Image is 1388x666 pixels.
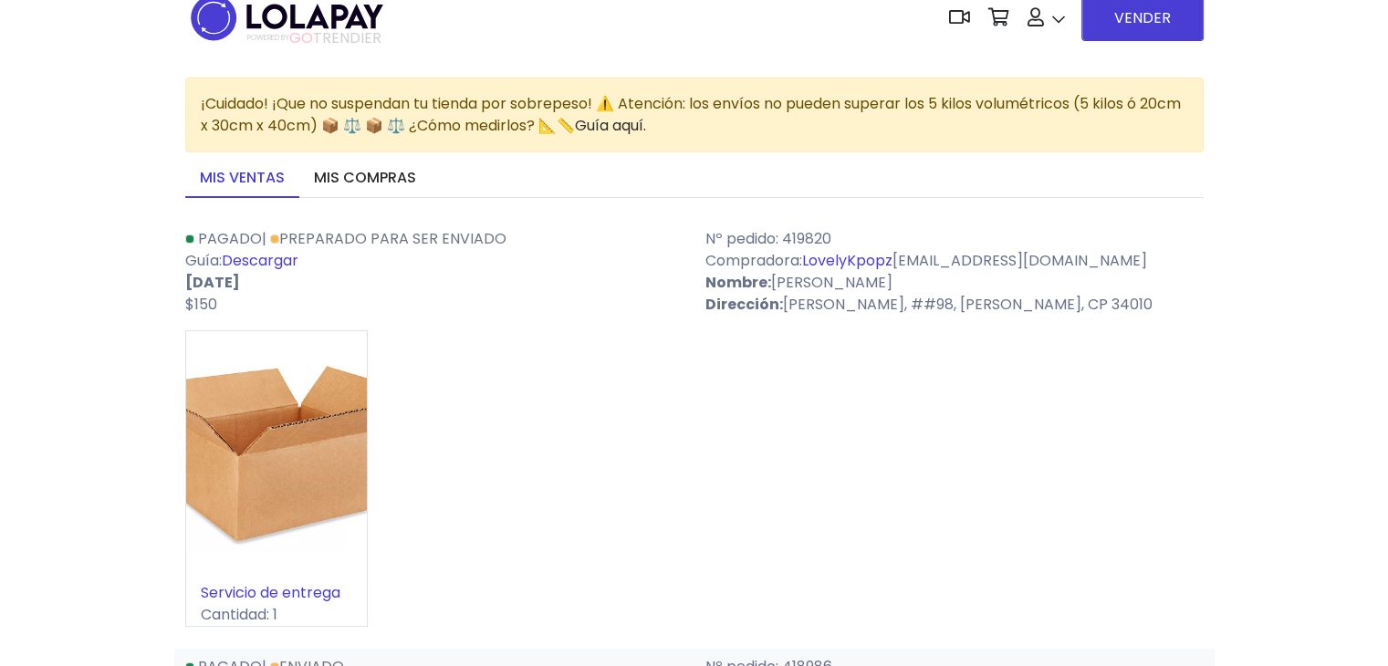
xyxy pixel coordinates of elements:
[289,27,313,48] span: GO
[705,250,1204,272] p: Compradora: [EMAIL_ADDRESS][DOMAIN_NAME]
[186,604,367,626] p: Cantidad: 1
[270,228,506,249] a: Preparado para ser enviado
[705,272,771,293] strong: Nombre:
[247,33,289,43] span: POWERED BY
[185,160,299,198] a: Mis ventas
[705,294,1204,316] p: [PERSON_NAME], ##98, [PERSON_NAME], CP 34010
[299,160,431,198] a: Mis compras
[185,294,217,315] span: $150
[247,30,381,47] span: TRENDIER
[198,228,262,249] span: Pagado
[705,272,1204,294] p: [PERSON_NAME]
[222,250,298,271] a: Descargar
[201,93,1181,136] span: ¡Cuidado! ¡Que no suspendan tu tienda por sobrepeso! ⚠️ Atención: los envíos no pueden superar lo...
[802,250,892,271] a: LovelyKpopz
[705,228,1204,250] p: Nº pedido: 419820
[185,272,684,294] p: [DATE]
[575,115,646,136] a: Guía aquí.
[201,582,340,603] a: Servicio de entrega
[174,228,694,316] div: | Guía:
[186,331,367,582] img: small_1756357800090.jpeg
[705,294,783,315] strong: Dirección:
